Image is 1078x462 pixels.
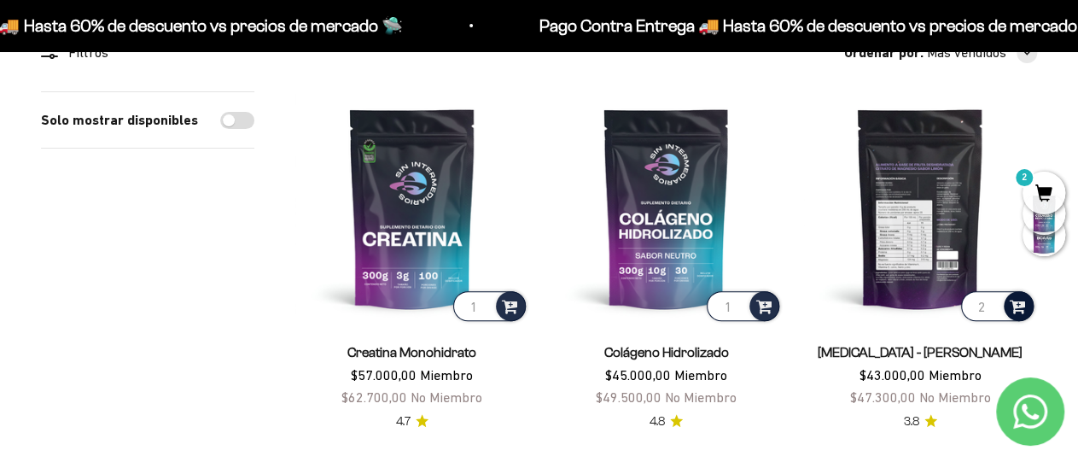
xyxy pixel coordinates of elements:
[674,367,727,383] span: Miembro
[341,389,407,405] span: $62.700,00
[347,345,476,360] a: Creatina Monohidrato
[1014,167,1034,188] mark: 2
[351,367,417,383] span: $57.000,00
[904,412,937,431] a: 3.83.8 de 5.0 estrellas
[850,389,916,405] span: $47.300,00
[396,412,411,431] span: 4.7
[41,42,254,64] div: Filtros
[41,109,198,132] label: Solo mostrar disponibles
[929,367,982,383] span: Miembro
[396,412,428,431] a: 4.74.7 de 5.0 estrellas
[665,389,737,405] span: No Miembro
[927,42,1037,64] button: Más vendidos
[904,412,919,431] span: 3.8
[411,389,482,405] span: No Miembro
[650,412,683,431] a: 4.84.8 de 5.0 estrellas
[859,367,925,383] span: $43.000,00
[605,367,671,383] span: $45.000,00
[1023,185,1065,204] a: 2
[919,389,991,405] span: No Miembro
[927,42,1006,64] span: Más vendidos
[818,345,1023,360] a: [MEDICAL_DATA] - [PERSON_NAME]
[420,367,473,383] span: Miembro
[650,412,665,431] span: 4.8
[603,345,728,360] a: Colágeno Hidrolizado
[844,42,924,64] span: Ordenar por:
[803,91,1037,325] img: Citrato de Magnesio - Sabor Limón
[596,389,661,405] span: $49.500,00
